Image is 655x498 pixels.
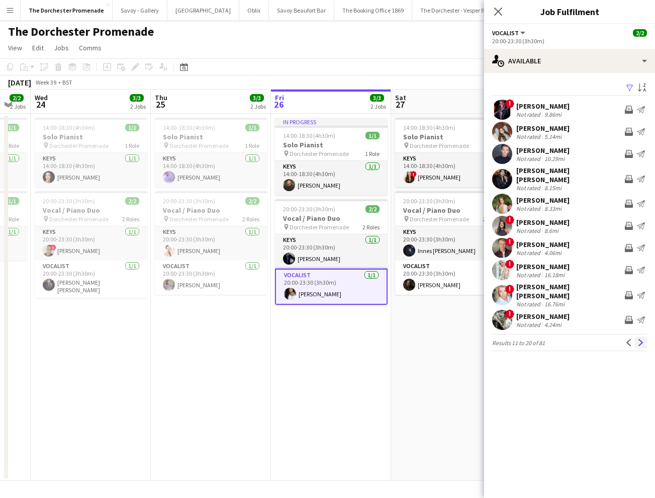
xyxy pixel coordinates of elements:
button: [GEOGRAPHIC_DATA] [167,1,239,20]
span: 2/2 [125,197,139,205]
h3: Vocal / Piano Duo [275,214,388,223]
app-card-role: Keys1/114:00-18:30 (4h30m)[PERSON_NAME] [155,153,267,187]
div: 16.76mi [542,300,567,308]
span: 3/3 [250,94,264,102]
app-job-card: 14:00-18:30 (4h30m)1/1Solo Pianist Dorchester Promenade1 RoleKeys1/114:00-18:30 (4h30m)[PERSON_NAME] [35,118,147,187]
div: 2 Jobs [130,103,146,110]
h3: Vocal / Piano Duo [35,206,147,215]
button: The Dorchester - Vesper Bar [412,1,499,20]
span: Wed [35,93,48,102]
app-card-role: Vocalist1/120:00-23:30 (3h30m)[PERSON_NAME] [155,261,267,295]
div: 5.14mi [542,133,564,140]
span: 2 Roles [122,215,139,223]
h3: Solo Pianist [395,132,508,141]
app-job-card: 20:00-23:30 (3h30m)2/2Vocal / Piano Duo Dorchester Promenade2 RolesKeys1/120:00-23:30 (3h30m)[PER... [155,191,267,295]
div: 2 Jobs [10,103,26,110]
div: 8.15mi [542,184,564,192]
span: Vocalist [492,29,519,37]
app-card-role: Keys1/120:00-23:30 (3h30m)![PERSON_NAME] [35,226,147,261]
h1: The Dorchester Promenade [8,24,154,39]
app-card-role: Keys1/114:00-18:30 (4h30m)![PERSON_NAME] [395,153,508,187]
a: Edit [28,41,48,54]
div: 20:00-23:30 (3h30m)2/2Vocal / Piano Duo Dorchester Promenade2 RolesKeys1/120:00-23:30 (3h30m)[PER... [275,199,388,305]
app-card-role: Keys1/114:00-18:30 (4h30m)[PERSON_NAME] [275,161,388,195]
app-card-role: Vocalist1/120:00-23:30 (3h30m)[PERSON_NAME] [395,261,508,295]
span: ! [50,244,56,251]
span: 1 Role [125,142,139,149]
div: 2 Jobs [370,103,386,110]
span: ! [505,260,514,269]
a: View [4,41,26,54]
button: Savoy - Gallery [113,1,167,20]
span: Comms [79,43,102,52]
div: 4.06mi [542,249,564,257]
span: Dorchester Promenade [169,215,229,223]
span: ! [505,237,514,246]
span: 2 Roles [242,215,259,223]
span: 1/1 [5,124,19,131]
div: [DATE] [8,77,31,88]
div: [PERSON_NAME] [PERSON_NAME] [516,166,621,184]
app-card-role: Keys1/120:00-23:30 (3h30m)[PERSON_NAME] [275,234,388,269]
span: ! [505,215,514,224]
span: 2/2 [10,94,24,102]
a: Comms [75,41,106,54]
div: [PERSON_NAME] [516,312,570,321]
span: 2 Roles [362,223,380,231]
span: ! [505,309,514,318]
div: 8.33mi [542,205,564,212]
div: 20:00-23:30 (3h30m)2/2Vocal / Piano Duo Dorchester Promenade2 RolesKeys1/120:00-23:30 (3h30m)![PE... [35,191,147,298]
h3: Solo Pianist [155,132,267,141]
div: Not rated [516,155,542,162]
span: Sat [395,93,406,102]
span: 1/1 [365,132,380,139]
span: Thu [155,93,167,102]
div: Not rated [516,271,542,279]
app-job-card: 14:00-18:30 (4h30m)1/1Solo Pianist Dorchester Promenade1 RoleKeys1/114:00-18:30 (4h30m)![PERSON_N... [395,118,508,187]
div: [PERSON_NAME] [516,218,570,227]
a: Jobs [50,41,73,54]
div: Not rated [516,249,542,257]
span: ! [505,99,514,108]
span: ! [411,171,417,177]
app-job-card: In progress14:00-18:30 (4h30m)1/1Solo Pianist Dorchester Promenade1 RoleKeys1/114:00-18:30 (4h30m... [275,118,388,195]
span: 25 [153,99,167,110]
app-job-card: 14:00-18:30 (4h30m)1/1Solo Pianist Dorchester Promenade1 RoleKeys1/114:00-18:30 (4h30m)[PERSON_NAME] [155,118,267,187]
span: Dorchester Promenade [290,223,349,231]
app-card-role: Vocalist1/120:00-23:30 (3h30m)[PERSON_NAME] [PERSON_NAME] [35,261,147,298]
div: 16.18mi [542,271,567,279]
h3: Solo Pianist [35,132,147,141]
div: [PERSON_NAME] [516,146,570,155]
button: The Booking Office 1869 [334,1,412,20]
span: 1/1 [245,124,259,131]
span: View [8,43,22,52]
div: In progress [275,118,388,126]
div: [PERSON_NAME] [PERSON_NAME] [516,282,621,300]
div: 2 Jobs [250,103,266,110]
span: 2/2 [365,205,380,213]
span: Edit [32,43,44,52]
div: 10.29mi [542,155,567,162]
span: 20:00-23:30 (3h30m) [403,197,455,205]
span: Dorchester Promenade [49,142,109,149]
span: 1/1 [5,197,19,205]
span: ! [505,285,514,294]
div: [PERSON_NAME] [516,262,570,271]
span: 27 [394,99,406,110]
h3: Vocal / Piano Duo [155,206,267,215]
div: 20:00-23:30 (3h30m) [492,37,647,45]
h3: Solo Pianist [275,140,388,149]
span: 1 Role [5,142,19,149]
span: Dorchester Promenade [410,215,469,223]
button: Savoy Beaufort Bar [269,1,334,20]
button: Oblix [239,1,269,20]
span: 24 [33,99,48,110]
span: 14:00-18:30 (4h30m) [163,124,215,131]
span: 3/3 [370,94,384,102]
span: 1/1 [125,124,139,131]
